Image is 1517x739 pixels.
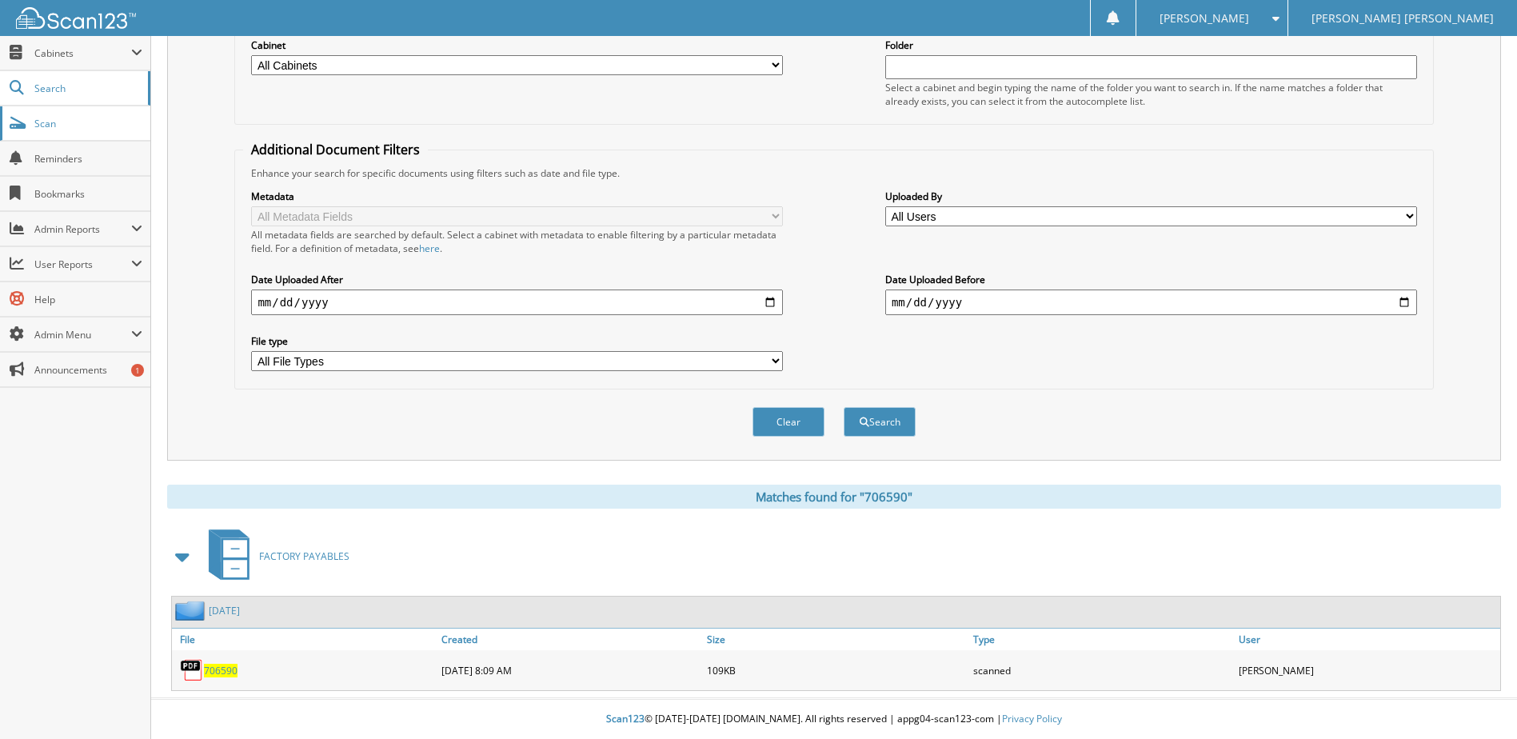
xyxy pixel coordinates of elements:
[34,46,131,60] span: Cabinets
[703,654,968,686] div: 109KB
[175,601,209,621] img: folder2.png
[251,38,783,52] label: Cabinet
[34,328,131,342] span: Admin Menu
[16,7,136,29] img: scan123-logo-white.svg
[34,293,142,306] span: Help
[969,629,1235,650] a: Type
[259,549,349,563] span: FACTORY PAYABLES
[885,290,1417,315] input: end
[251,228,783,255] div: All metadata fields are searched by default. Select a cabinet with metadata to enable filtering b...
[34,222,131,236] span: Admin Reports
[1235,629,1500,650] a: User
[419,242,440,255] a: here
[131,364,144,377] div: 1
[34,117,142,130] span: Scan
[34,363,142,377] span: Announcements
[251,273,783,286] label: Date Uploaded After
[753,407,824,437] button: Clear
[969,654,1235,686] div: scanned
[1437,662,1517,739] iframe: Chat Widget
[1235,654,1500,686] div: [PERSON_NAME]
[180,658,204,682] img: PDF.png
[34,82,140,95] span: Search
[204,664,238,677] a: 706590
[1311,14,1494,23] span: [PERSON_NAME] [PERSON_NAME]
[34,258,131,271] span: User Reports
[34,152,142,166] span: Reminders
[172,629,437,650] a: File
[251,334,783,348] label: File type
[251,190,783,203] label: Metadata
[885,273,1417,286] label: Date Uploaded Before
[885,81,1417,108] div: Select a cabinet and begin typing the name of the folder you want to search in. If the name match...
[606,712,645,725] span: Scan123
[844,407,916,437] button: Search
[151,700,1517,739] div: © [DATE]-[DATE] [DOMAIN_NAME]. All rights reserved | appg04-scan123-com |
[34,187,142,201] span: Bookmarks
[437,629,703,650] a: Created
[1160,14,1249,23] span: [PERSON_NAME]
[167,485,1501,509] div: Matches found for "706590"
[243,166,1424,180] div: Enhance your search for specific documents using filters such as date and file type.
[885,190,1417,203] label: Uploaded By
[885,38,1417,52] label: Folder
[437,654,703,686] div: [DATE] 8:09 AM
[209,604,240,617] a: [DATE]
[243,141,428,158] legend: Additional Document Filters
[199,525,349,588] a: FACTORY PAYABLES
[1002,712,1062,725] a: Privacy Policy
[251,290,783,315] input: start
[703,629,968,650] a: Size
